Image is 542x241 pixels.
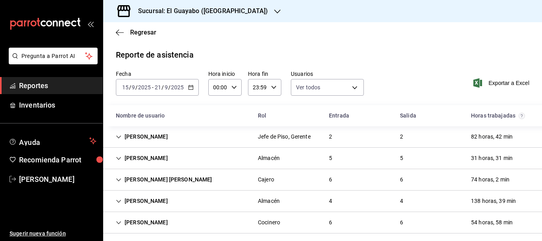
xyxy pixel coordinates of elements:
[87,21,94,27] button: open_drawer_menu
[21,52,85,60] span: Pregunta a Parrot AI
[161,84,164,91] span: /
[110,129,174,144] div: Cell
[323,172,338,187] div: Cell
[19,100,96,110] span: Inventarios
[19,80,96,91] span: Reportes
[465,129,519,144] div: Cell
[131,84,135,91] input: --
[116,29,156,36] button: Regresar
[248,71,281,77] label: Hora fin
[258,218,280,227] div: Cocinero
[291,71,364,77] label: Usuarios
[103,126,542,148] div: Row
[110,215,174,230] div: Cell
[252,108,323,123] div: HeadCell
[116,71,199,77] label: Fecha
[135,84,138,91] span: /
[323,194,338,208] div: Cell
[103,212,542,233] div: Row
[19,154,96,165] span: Recomienda Parrot
[252,129,317,144] div: Cell
[394,172,409,187] div: Cell
[110,194,174,208] div: Cell
[252,215,286,230] div: Cell
[129,84,131,91] span: /
[110,151,174,166] div: Cell
[252,172,281,187] div: Cell
[110,108,252,123] div: HeadCell
[152,84,154,91] span: -
[132,6,268,16] h3: Sucursal: El Guayabo ([GEOGRAPHIC_DATA])
[116,49,194,61] div: Reporte de asistencia
[296,83,320,91] span: Ver todos
[475,78,529,88] button: Exportar a Excel
[394,194,409,208] div: Cell
[208,71,242,77] label: Hora inicio
[394,129,409,144] div: Cell
[138,84,151,91] input: ----
[103,191,542,212] div: Row
[19,136,86,146] span: Ayuda
[258,154,280,162] div: Almacén
[122,84,129,91] input: --
[465,151,519,166] div: Cell
[323,108,394,123] div: HeadCell
[323,129,338,144] div: Cell
[252,194,286,208] div: Cell
[465,108,536,123] div: HeadCell
[465,172,516,187] div: Cell
[394,108,465,123] div: HeadCell
[258,197,280,205] div: Almacén
[6,58,98,66] a: Pregunta a Parrot AI
[9,48,98,64] button: Pregunta a Parrot AI
[10,229,96,238] span: Sugerir nueva función
[323,215,338,230] div: Cell
[394,151,409,166] div: Cell
[258,175,274,184] div: Cajero
[252,151,286,166] div: Cell
[323,151,338,166] div: Cell
[103,105,542,126] div: Head
[130,29,156,36] span: Regresar
[110,172,219,187] div: Cell
[519,113,525,119] svg: El total de horas trabajadas por usuario es el resultado de la suma redondeada del registro de ho...
[154,84,161,91] input: --
[164,84,168,91] input: --
[258,133,311,141] div: Jefe de Piso, Gerente
[168,84,171,91] span: /
[103,148,542,169] div: Row
[171,84,184,91] input: ----
[103,169,542,191] div: Row
[19,174,96,185] span: [PERSON_NAME]
[465,215,519,230] div: Cell
[394,215,409,230] div: Cell
[465,194,522,208] div: Cell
